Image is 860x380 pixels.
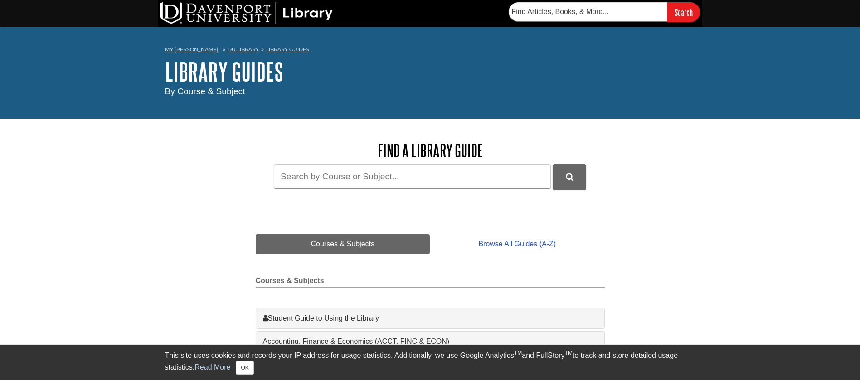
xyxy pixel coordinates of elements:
[430,234,604,254] a: Browse All Guides (A-Z)
[236,361,253,375] button: Close
[274,164,551,188] input: Search by Course or Subject...
[165,58,695,85] h1: Library Guides
[514,350,522,356] sup: TM
[194,363,230,371] a: Read More
[263,313,598,324] a: Student Guide to Using the Library
[509,2,667,21] input: Find Articles, Books, & More...
[256,234,430,254] a: Courses & Subjects
[256,277,605,288] h2: Courses & Subjects
[266,46,309,53] a: Library Guides
[165,85,695,98] div: By Course & Subject
[667,2,700,22] input: Search
[165,43,695,58] nav: breadcrumb
[509,2,700,22] form: Searches DU Library's articles, books, and more
[565,350,573,356] sup: TM
[165,46,219,53] a: My [PERSON_NAME]
[566,173,573,181] i: Search Library Guides
[263,336,598,347] a: Accounting, Finance & Economics (ACCT, FINC & ECON)
[256,141,605,160] h2: Find a Library Guide
[228,46,259,53] a: DU Library
[165,350,695,375] div: This site uses cookies and records your IP address for usage statistics. Additionally, we use Goo...
[160,2,333,24] img: DU Library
